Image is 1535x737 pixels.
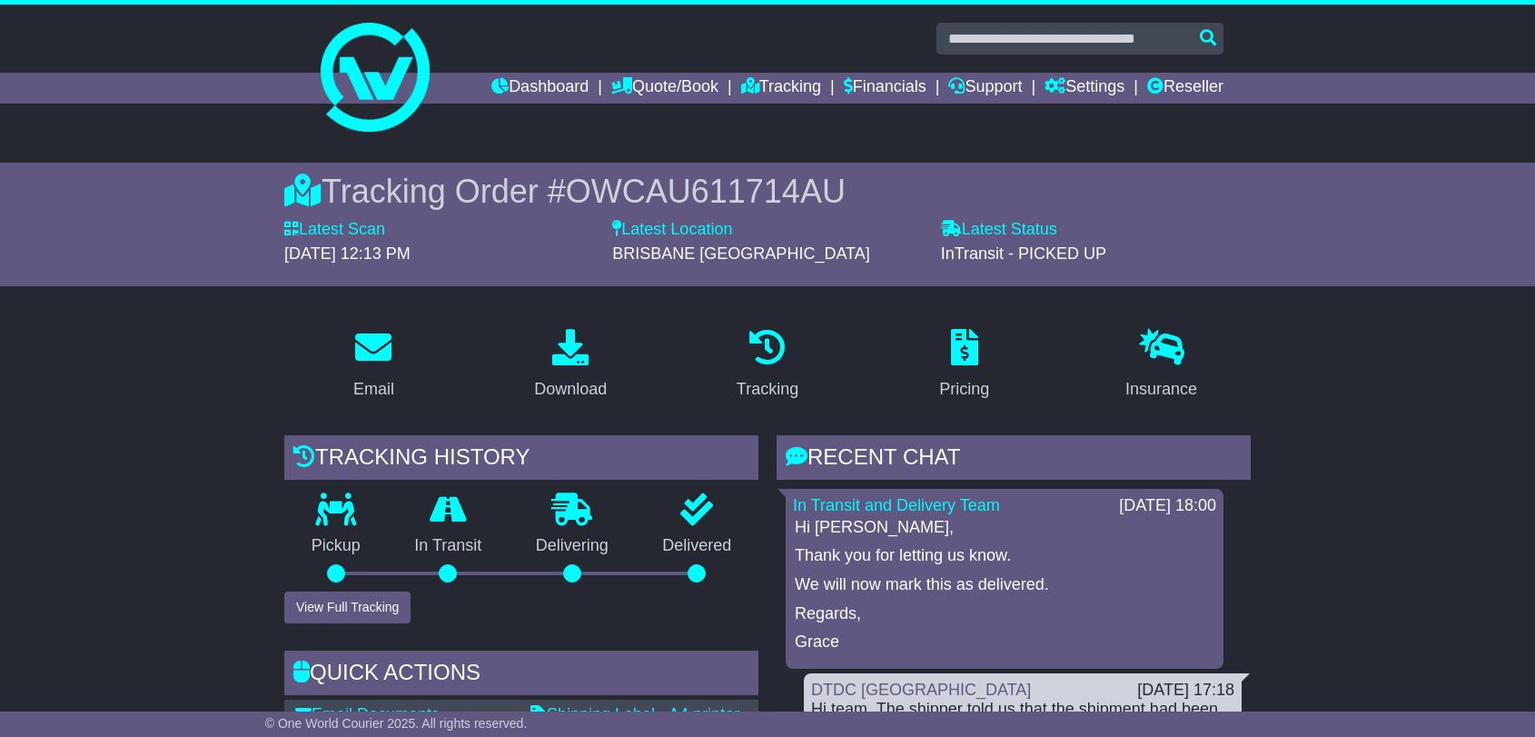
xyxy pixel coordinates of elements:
[1137,681,1234,701] div: [DATE] 17:18
[777,435,1251,484] div: RECENT CHAT
[566,173,846,210] span: OWCAU611714AU
[353,377,394,402] div: Email
[811,681,1031,699] a: DTDC [GEOGRAPHIC_DATA]
[741,73,821,104] a: Tracking
[284,220,385,240] label: Latest Scan
[1045,73,1124,104] a: Settings
[795,518,1214,538] p: Hi [PERSON_NAME],
[509,536,636,556] p: Delivering
[534,377,607,402] div: Download
[1125,377,1197,402] div: Insurance
[725,323,810,408] a: Tracking
[284,172,1251,211] div: Tracking Order #
[1119,496,1216,516] div: [DATE] 18:00
[284,435,758,484] div: Tracking history
[342,323,406,408] a: Email
[284,244,411,263] span: [DATE] 12:13 PM
[388,536,510,556] p: In Transit
[265,716,528,731] span: © One World Courier 2025. All rights reserved.
[941,244,1106,263] span: InTransit - PICKED UP
[948,73,1022,104] a: Support
[284,536,388,556] p: Pickup
[927,323,1001,408] a: Pricing
[1114,323,1209,408] a: Insurance
[795,632,1214,652] p: Grace
[491,73,589,104] a: Dashboard
[939,377,989,402] div: Pricing
[530,705,739,723] a: Shipping Label - A4 printer
[284,651,758,700] div: Quick Actions
[612,220,732,240] label: Latest Location
[522,323,619,408] a: Download
[295,705,440,723] a: Email Documents
[795,575,1214,595] p: We will now mark this as delivered.
[636,536,759,556] p: Delivered
[612,244,869,263] span: BRISBANE [GEOGRAPHIC_DATA]
[737,377,798,402] div: Tracking
[795,604,1214,624] p: Regards,
[793,496,1000,514] a: In Transit and Delivery Team
[284,592,411,623] button: View Full Tracking
[941,220,1057,240] label: Latest Status
[795,546,1214,566] p: Thank you for letting us know.
[611,73,718,104] a: Quote/Book
[844,73,926,104] a: Financials
[1147,73,1223,104] a: Reseller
